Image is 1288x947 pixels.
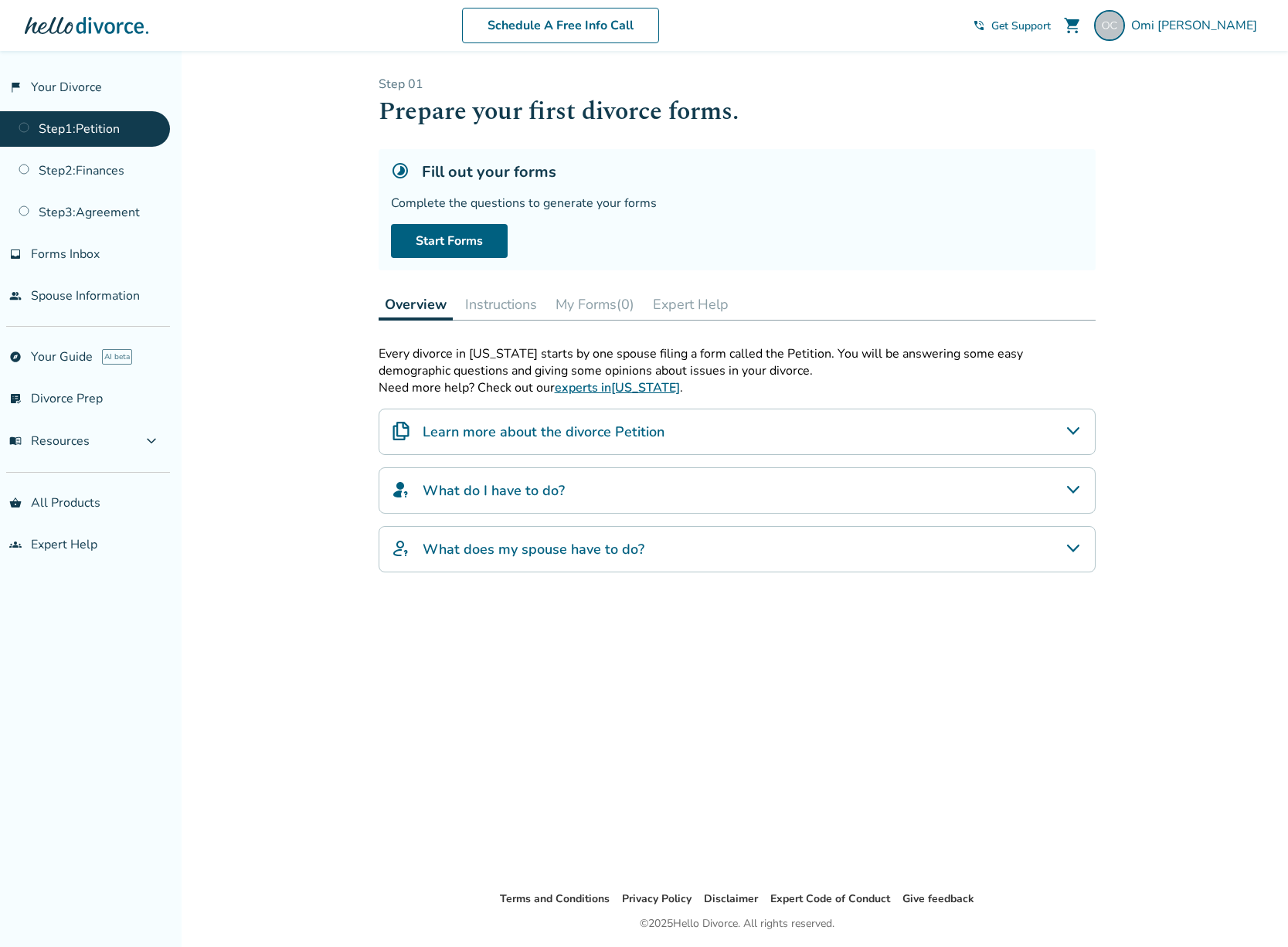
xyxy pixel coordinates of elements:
div: Complete the questions to generate your forms [391,195,1083,212]
a: experts in[US_STATE] [555,379,680,396]
span: expand_more [142,432,161,450]
span: groups [9,538,22,551]
button: Expert Help [647,289,735,320]
button: My Forms(0) [549,289,641,320]
h4: What does my spouse have to do? [423,539,644,559]
span: inbox [9,248,22,260]
img: What do I have to do? [392,480,410,499]
div: Learn more about the divorce Petition [379,409,1096,455]
span: shopping_cart [1063,16,1082,35]
img: What does my spouse have to do? [392,539,410,558]
span: Resources [9,433,90,450]
span: Get Support [991,19,1051,33]
a: Start Forms [391,224,508,258]
span: list_alt_check [9,392,22,405]
li: Disclaimer [704,890,758,908]
span: flag_2 [9,81,22,93]
span: menu_book [9,435,22,447]
p: Step 0 1 [379,76,1096,93]
a: Terms and Conditions [500,891,610,906]
button: Instructions [459,289,543,320]
span: Omi [PERSON_NAME] [1131,17,1263,34]
span: AI beta [102,349,132,365]
img: gomacs@gmail.com [1094,10,1125,41]
div: © 2025 Hello Divorce. All rights reserved. [640,915,834,933]
span: explore [9,351,22,363]
li: Give feedback [902,890,974,908]
p: Need more help? Check out our . [379,379,1096,396]
h1: Prepare your first divorce forms. [379,93,1096,131]
p: Every divorce in [US_STATE] starts by one spouse filing a form called the Petition. You will be a... [379,345,1096,379]
div: What does my spouse have to do? [379,526,1096,572]
iframe: Chat Widget [1211,873,1288,947]
h4: What do I have to do? [423,480,565,501]
a: Expert Code of Conduct [770,891,890,906]
a: Schedule A Free Info Call [462,8,659,43]
a: phone_in_talkGet Support [973,19,1051,33]
span: shopping_basket [9,497,22,509]
h5: Fill out your forms [422,161,556,182]
div: What do I have to do? [379,467,1096,514]
span: phone_in_talk [973,19,985,32]
button: Overview [379,289,453,321]
h4: Learn more about the divorce Petition [423,422,664,442]
span: Forms Inbox [31,246,100,263]
img: Learn more about the divorce Petition [392,422,410,440]
span: people [9,290,22,302]
a: Privacy Policy [622,891,692,906]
